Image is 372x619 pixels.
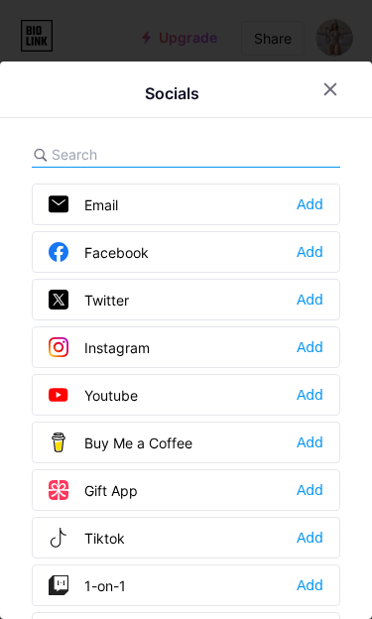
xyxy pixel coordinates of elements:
[52,144,271,165] input: Search
[297,528,323,548] div: Add
[49,242,149,262] div: Facebook
[49,433,192,452] div: Buy Me a Coffee
[297,337,323,357] div: Add
[297,433,323,452] div: Add
[297,385,323,405] div: Add
[49,575,126,595] div: 1-on-1
[297,242,323,262] div: Add
[49,337,150,357] div: Instagram
[49,194,118,214] div: Email
[297,480,323,500] div: Add
[49,290,129,309] div: Twitter
[297,194,323,214] div: Add
[297,575,323,595] div: Add
[49,480,138,500] div: Gift App
[145,81,199,105] div: Socials
[297,290,323,309] div: Add
[49,528,125,548] div: Tiktok
[49,385,138,405] div: Youtube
